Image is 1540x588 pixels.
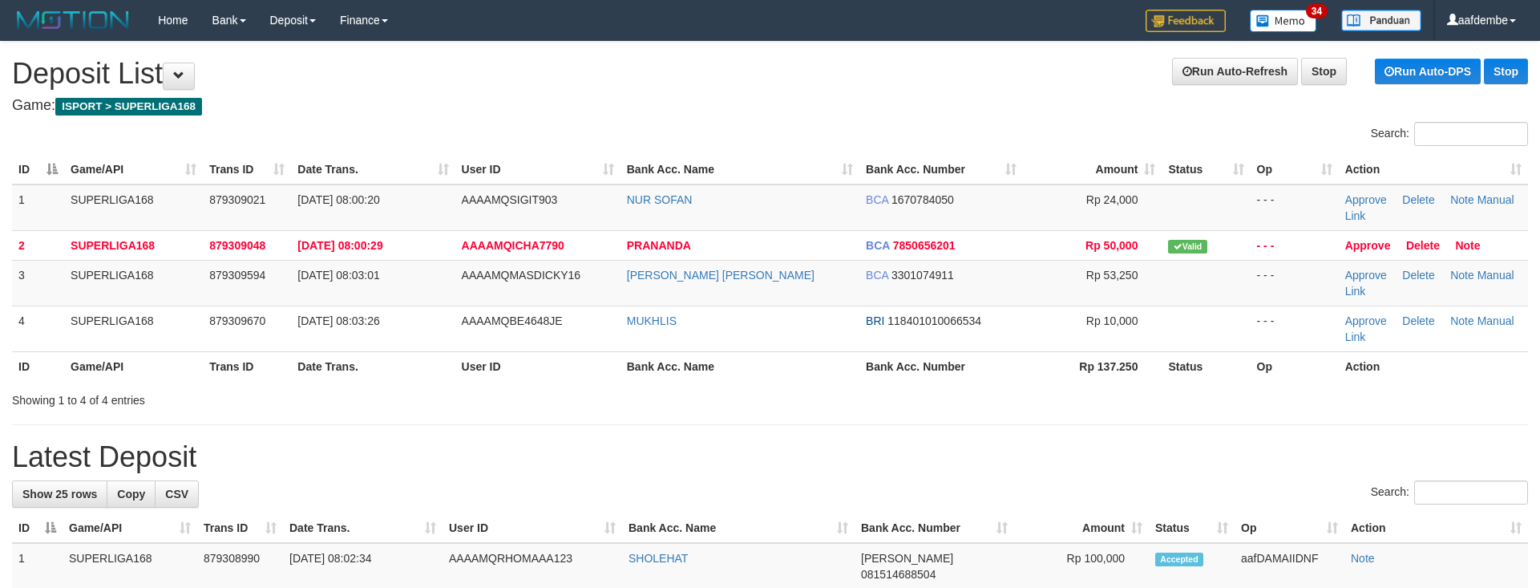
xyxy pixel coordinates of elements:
[1168,240,1207,253] span: Valid transaction
[861,568,936,581] span: Copy 081514688504 to clipboard
[209,239,265,252] span: 879309048
[859,155,1023,185] th: Bank Acc. Number: activate to sort column ascending
[462,269,581,282] span: AAAAMQMASDICKY16
[627,269,814,282] a: [PERSON_NAME] [PERSON_NAME]
[1162,351,1250,381] th: Status
[1414,481,1528,505] input: Search:
[12,185,64,231] td: 1
[1345,239,1391,252] a: Approve
[64,155,203,185] th: Game/API: activate to sort column ascending
[1235,513,1344,543] th: Op: activate to sort column ascending
[283,513,443,543] th: Date Trans.: activate to sort column ascending
[891,269,954,282] span: Copy 3301074911 to clipboard
[63,513,197,543] th: Game/API: activate to sort column ascending
[1339,155,1528,185] th: Action: activate to sort column ascending
[1251,306,1339,351] td: - - -
[866,193,888,206] span: BCA
[107,481,156,508] a: Copy
[462,314,563,327] span: AAAAMQBE4648JE
[1306,4,1328,18] span: 34
[64,351,203,381] th: Game/API
[297,193,379,206] span: [DATE] 08:00:20
[629,552,688,565] a: SHOLEHAT
[891,193,954,206] span: Copy 1670784050 to clipboard
[462,193,558,206] span: AAAAMQSIGIT903
[1402,269,1434,282] a: Delete
[1450,193,1474,206] a: Note
[1251,185,1339,231] td: - - -
[1250,10,1317,32] img: Button%20Memo.svg
[203,351,291,381] th: Trans ID
[12,155,64,185] th: ID: activate to sort column descending
[1339,351,1528,381] th: Action
[1414,122,1528,146] input: Search:
[12,441,1528,473] h1: Latest Deposit
[12,351,64,381] th: ID
[1023,351,1162,381] th: Rp 137.250
[622,513,855,543] th: Bank Acc. Name: activate to sort column ascending
[1345,314,1387,327] a: Approve
[1086,193,1138,206] span: Rp 24,000
[64,306,203,351] td: SUPERLIGA168
[1149,513,1235,543] th: Status: activate to sort column ascending
[1484,59,1528,84] a: Stop
[1402,193,1434,206] a: Delete
[893,239,956,252] span: Copy 7850656201 to clipboard
[1371,122,1528,146] label: Search:
[55,98,202,116] span: ISPORT > SUPERLIGA168
[1450,314,1474,327] a: Note
[64,230,203,260] td: SUPERLIGA168
[297,314,379,327] span: [DATE] 08:03:26
[1172,58,1298,85] a: Run Auto-Refresh
[165,488,188,501] span: CSV
[887,314,981,327] span: Copy 118401010066534 to clipboard
[1146,10,1226,32] img: Feedback.jpg
[620,155,859,185] th: Bank Acc. Name: activate to sort column ascending
[620,351,859,381] th: Bank Acc. Name
[1450,269,1474,282] a: Note
[22,488,97,501] span: Show 25 rows
[1345,269,1514,298] a: Manual Link
[117,488,145,501] span: Copy
[627,239,691,252] a: PRANANDA
[1155,553,1203,566] span: Accepted
[1345,193,1514,222] a: Manual Link
[861,552,953,565] span: [PERSON_NAME]
[1014,513,1149,543] th: Amount: activate to sort column ascending
[1344,513,1528,543] th: Action: activate to sort column ascending
[627,314,677,327] a: MUKHLIS
[297,239,382,252] span: [DATE] 08:00:29
[1375,59,1481,84] a: Run Auto-DPS
[1251,351,1339,381] th: Op
[1251,230,1339,260] td: - - -
[1371,481,1528,505] label: Search:
[462,239,564,252] span: AAAAMQICHA7790
[12,58,1528,90] h1: Deposit List
[859,351,1023,381] th: Bank Acc. Number
[12,230,64,260] td: 2
[443,513,622,543] th: User ID: activate to sort column ascending
[627,193,693,206] a: NUR SOFAN
[1251,260,1339,306] td: - - -
[866,314,884,327] span: BRI
[12,306,64,351] td: 4
[209,314,265,327] span: 879309670
[203,155,291,185] th: Trans ID: activate to sort column ascending
[291,155,455,185] th: Date Trans.: activate to sort column ascending
[1251,155,1339,185] th: Op: activate to sort column ascending
[12,386,629,408] div: Showing 1 to 4 of 4 entries
[64,185,203,231] td: SUPERLIGA168
[1345,193,1387,206] a: Approve
[455,155,620,185] th: User ID: activate to sort column ascending
[297,269,379,282] span: [DATE] 08:03:01
[1455,239,1480,252] a: Note
[64,260,203,306] td: SUPERLIGA168
[155,481,199,508] a: CSV
[1023,155,1162,185] th: Amount: activate to sort column ascending
[12,481,107,508] a: Show 25 rows
[12,513,63,543] th: ID: activate to sort column descending
[455,351,620,381] th: User ID
[12,98,1528,114] h4: Game:
[197,513,283,543] th: Trans ID: activate to sort column ascending
[866,239,890,252] span: BCA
